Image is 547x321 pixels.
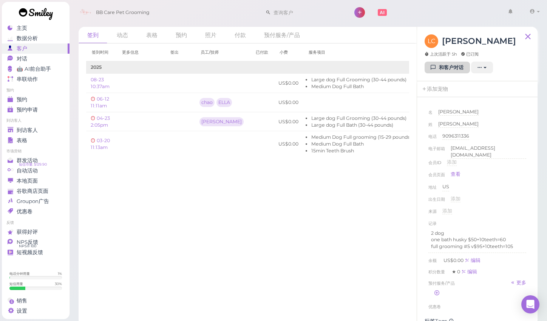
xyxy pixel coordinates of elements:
a: 到访客人 [2,125,70,135]
p: one bath husky $50+10teeth=60 [431,236,524,243]
span: 地址 [428,183,437,195]
a: 照片 [196,27,225,43]
a: 谷歌商店页面 [2,186,70,196]
span: 出生日期 [428,195,445,208]
span: [PERSON_NAME] [438,109,479,115]
a: 03-20 11:13am [91,144,112,150]
span: 电子邮箱 [428,145,445,159]
td: US$0.00 [274,74,303,93]
div: [PERSON_NAME] [438,121,479,128]
span: 来源 [428,208,437,220]
th: 小费 [274,43,303,61]
a: 自动活动 [2,166,70,176]
a: 和客户对话 [425,62,470,74]
span: 本地页面 [17,178,38,184]
span: 短信币量: $129.90 [19,161,47,167]
a: 群发活动 短信币量: $129.90 [2,155,70,166]
a: 签到 [79,27,107,43]
a: 预约申请 [2,105,70,115]
a: 设置 [2,306,70,316]
div: 电话分钟用量 [9,271,30,276]
a: 04-23 2:05pm [91,122,112,128]
li: 市场营销 [2,149,70,154]
div: 1 % [58,271,62,276]
li: Medium Dog Full grooming (15-29 pounds) [311,134,411,141]
a: 编辑 [465,257,481,263]
li: Large dog Full Bath (30-44 pounds) [311,122,411,129]
a: Groupon广告 [2,196,70,206]
span: 短视频反馈 [17,249,43,256]
span: 串联动作 [17,76,38,82]
a: 客户 [2,43,70,54]
span: NPS反馈 [17,239,38,245]
a: 优惠卷 [2,206,70,217]
th: 更多信息 [116,43,165,61]
span: 数据分析 [17,35,38,42]
a: 数据分析 [2,33,70,43]
span: 群发活动 [17,157,38,164]
span: 名 [428,109,433,121]
a: 本地页面 [2,176,70,186]
p: 2 dog [431,230,524,237]
li: Medium Dog Full Bath [311,141,411,147]
span: NPS® 100 [19,243,36,249]
span: Groupon广告 [17,198,49,205]
span: ★ 0 [452,269,461,274]
a: 编辑 [461,269,477,274]
span: 🤖 AI前台助手 [17,66,51,72]
li: 反馈 [2,220,70,225]
a: 预约 [167,27,196,43]
span: 03-20 11:13am [91,137,112,151]
span: 主页 [17,25,27,31]
a: 主页 [2,23,70,33]
span: 添加 [447,159,457,165]
div: ELLA [216,98,232,107]
span: 06-12 11:11am [91,96,112,109]
th: 签出 [165,43,195,61]
a: 预付服务/产品 [255,27,309,43]
span: 预付服务/产品 [428,279,455,287]
span: LC [425,34,438,48]
div: 9096311336 [442,133,469,140]
th: 员工/技师 [195,43,250,61]
span: 客户 [17,45,27,52]
a: 动态 [108,27,137,43]
a: 08-23 10:37am [91,77,110,89]
th: 服务项目 [303,43,416,61]
span: 上次活跃于 5h [425,51,457,57]
a: 获得好评 [2,227,70,237]
a: 查看 [451,171,460,178]
li: Large dog Full Grooming (30-44 pounds) [311,115,411,122]
li: Large dog Full Grooming (30-44 pounds) [311,76,411,83]
span: 余额 [428,258,438,263]
span: 会员ID [428,159,441,171]
span: 到访客人 [17,127,38,133]
span: BB Care Pet Grooming [96,2,150,23]
li: Medium Dog Full Bath [311,83,411,90]
span: 04-23 2:05pm [91,115,112,129]
a: 串联动作 [2,74,70,84]
span: 预约申请 [17,107,38,113]
a: 🤖 AI前台助手 [2,64,70,74]
div: 记录 [428,220,437,227]
input: 查询客户 [271,6,344,19]
span: 积分数量 [428,269,446,274]
a: 表格 [138,27,166,43]
div: Open Intercom Messenger [521,295,539,313]
span: 电话 [428,133,437,145]
h3: [PERSON_NAME] [442,34,516,48]
a: 更多 [510,279,526,287]
span: 表格 [17,137,27,144]
a: 添加宠物 [417,81,453,97]
span: 会员页面 [428,171,445,181]
th: 已付款 [250,43,274,61]
td: US$0.00 [274,93,303,112]
div: 30 % [55,281,62,286]
a: 付款 [226,27,255,43]
th: 签到时间 [86,43,116,61]
span: 姓 [428,121,433,133]
span: 自动活动 [17,167,38,174]
p: full grooming #5 v$95+10teeth=105 [431,243,524,250]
